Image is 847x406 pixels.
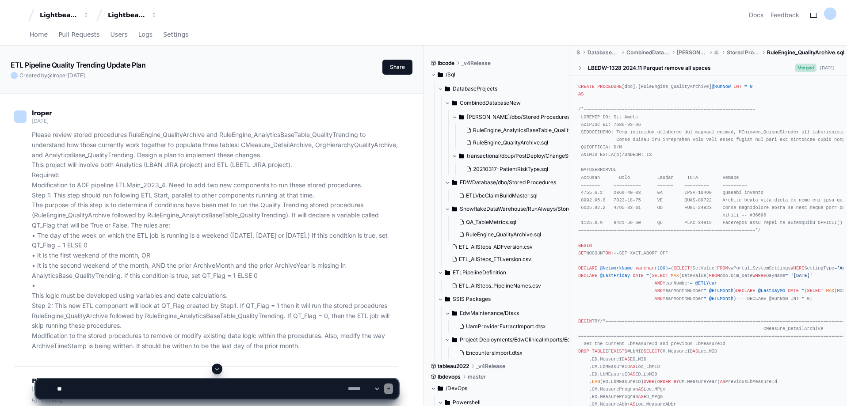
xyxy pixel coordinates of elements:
[709,273,720,278] span: FROM
[455,320,572,333] button: UamProviderExtractImport.dtsx
[788,288,799,293] span: DATE
[32,110,52,117] span: lroper
[578,349,589,354] span: DROP
[767,49,844,56] span: RuleEngine_QualityArchive.sql
[108,11,146,19] div: Lightbeam Health Solutions
[625,357,630,362] span: AS
[460,179,556,186] span: EDWDatabase/dbo/Stored Procedures
[455,190,572,202] button: ETLVbcClaimBuildMaster.sql
[626,49,670,56] span: CombinedDatabaseNew
[452,334,457,345] svg: Directory
[382,60,412,75] button: Share
[801,288,804,293] span: =
[578,341,725,346] span: --Get the current LbMeasureId and previous LbMeasureId
[111,32,128,37] span: Users
[30,25,48,45] a: Home
[677,49,707,56] span: [PERSON_NAME]
[668,266,671,271] span: =
[452,98,457,108] svg: Directory
[445,294,450,304] svg: Directory
[11,61,146,69] app-text-character-animate: ETL Pipeline Quality Trending Update Plan
[459,282,541,289] span: ETL_AllSteps_PipelineNames.csv
[453,296,491,303] span: SSIS Packages
[693,349,698,354] span: AS
[657,266,665,271] span: 100
[771,11,799,19] button: Feedback
[785,273,788,278] span: =
[655,288,663,293] span: AND
[452,204,457,214] svg: Directory
[453,85,497,92] span: DatabaseProjects
[445,96,577,110] button: CombinedDatabaseNew
[53,72,68,79] span: lroper
[600,273,630,278] span: @LastFriday
[791,273,813,278] span: '[DATE]'
[578,266,597,271] span: DECLARE
[633,273,644,278] span: DATE
[597,84,622,89] span: PROCEDURE
[438,82,570,96] button: DatabaseProjects
[445,333,577,347] button: Project Deployments/EdwClinicalImports/EdwClinicalImports
[466,192,538,199] span: ETLVbcClaimBuildMaster.sql
[466,231,541,238] span: RuleEngine_QualityArchive.sql
[578,250,586,256] span: SET
[438,292,570,306] button: SSIS Packages
[452,110,584,124] button: [PERSON_NAME]/dbo/Stored Procedures
[588,65,711,72] div: LBEDW-1328 2024.11 Parquet remove all spaces
[733,84,741,89] span: INT
[758,288,786,293] span: @LastDayMo
[460,336,577,343] span: Project Deployments/EdwClinicalImports/EdwClinicalImports
[438,69,443,80] svg: Directory
[795,64,816,72] span: Merged
[460,99,521,106] span: CombinedDatabaseNew
[446,71,455,78] span: /Sql
[826,288,834,293] span: MAX
[473,166,548,173] span: 20210317-PatientRiskType.sql
[727,49,760,56] span: Stored Procedures
[791,266,805,271] span: WHERE
[588,49,619,56] span: DatabaseProjects
[163,25,188,45] a: Settings
[473,127,602,134] span: RuleEngine_AnalyticsBaseTable_QualityTrending.sql
[644,349,660,354] span: SELECT
[438,60,454,67] span: lbcode
[455,216,572,228] button: QA_TableMetrics.sql
[578,319,592,324] span: BEGIN
[40,11,78,19] div: Lightbeam Health
[460,310,519,317] span: EdwMaintenance/Dtsxs
[452,149,584,163] button: transactional/dbup/PostDeploy/ChangeScripts
[47,72,53,79] span: @
[750,84,752,89] span: 0
[455,228,572,241] button: RuleEngine_QualityArchive.sql
[807,288,824,293] span: SELECT
[459,112,464,122] svg: Directory
[695,281,717,286] span: @ETLYear
[36,7,93,23] button: Lightbeam Health
[111,25,128,45] a: Users
[712,84,731,89] span: @RunNow
[466,349,523,357] span: EncountersImport.dtsx
[820,65,835,71] div: [DATE]
[690,281,693,286] span: =
[473,139,548,146] span: RuleEngine_QualityArchive.sql
[104,7,161,23] button: Lightbeam Health Solutions
[438,363,469,370] span: tableau2022
[138,25,153,45] a: Logs
[611,349,627,354] span: EXISTS
[709,288,733,293] span: @ETLMonth
[163,32,188,37] span: Settings
[445,202,577,216] button: SnowflakeDataWarehouse/RunAlways/StoredProcedures
[736,288,755,293] span: DECLARE
[445,175,577,190] button: EDWDatabase/dbo/Stored Procedures
[32,118,48,124] span: [DATE]
[453,269,506,276] span: ETLPipelineDefinition
[703,288,706,293] span: =
[68,72,85,79] span: [DATE]
[578,273,597,278] span: DECLARE
[448,280,565,292] button: ETL_AllSteps_PipelineNames.csv
[459,256,531,263] span: ETL_AllSteps_ETLversion.csv
[635,266,654,271] span: varchar
[445,83,450,94] svg: Directory
[646,273,649,278] span: =
[448,253,572,266] button: ETL_AllSteps_ETLversion.csv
